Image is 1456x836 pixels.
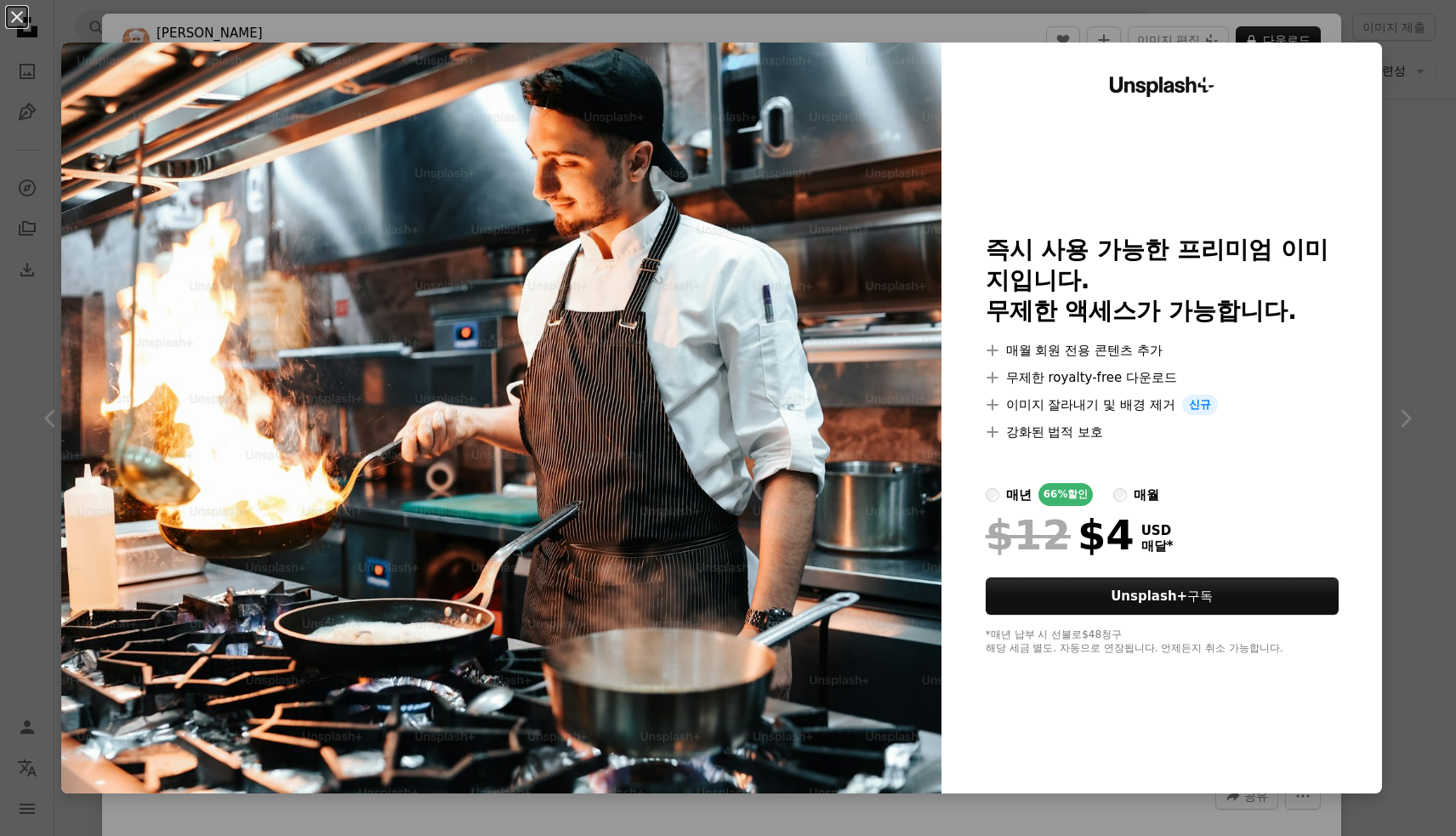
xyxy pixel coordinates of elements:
input: 매년66%할인 [986,488,999,502]
li: 무제한 royalty-free 다운로드 [986,367,1339,388]
strong: Unsplash+ [1111,589,1187,604]
li: 이미지 잘라내기 및 배경 제거 [986,395,1339,415]
span: $12 [986,513,1071,557]
span: USD [1141,523,1174,538]
li: 강화된 법적 보호 [986,422,1339,442]
div: 매년 [1006,485,1032,505]
h2: 즉시 사용 가능한 프리미엄 이미지입니다. 무제한 액세스가 가능합니다. [986,235,1339,327]
input: 매월 [1113,488,1127,502]
li: 매월 회원 전용 콘텐츠 추가 [986,340,1339,361]
div: 매월 [1134,485,1159,505]
div: $4 [986,513,1135,557]
button: Unsplash+구독 [986,577,1339,615]
div: 66% 할인 [1038,483,1094,506]
span: 신규 [1182,395,1218,415]
div: *매년 납부 시 선불로 $48 청구 해당 세금 별도. 자동으로 연장됩니다. 언제든지 취소 가능합니다. [986,628,1339,656]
